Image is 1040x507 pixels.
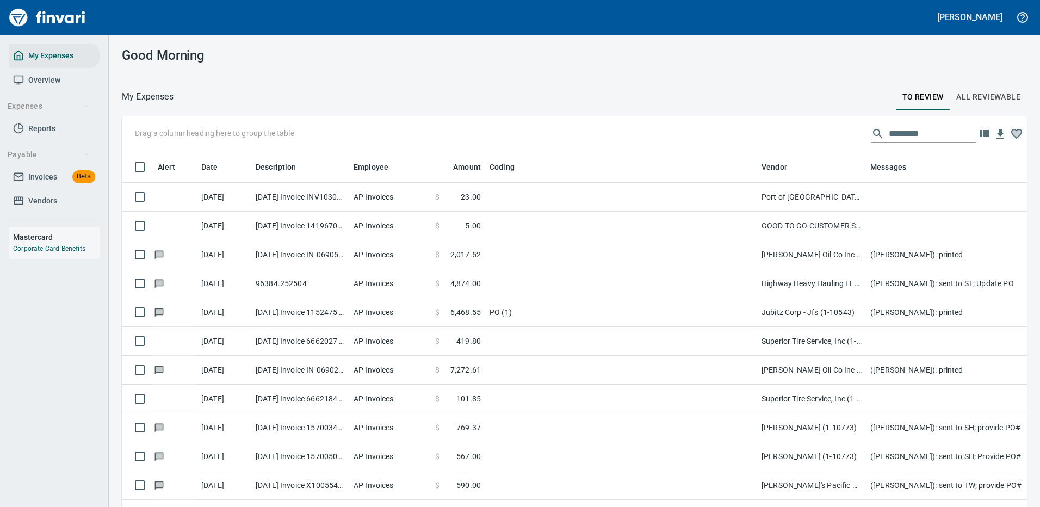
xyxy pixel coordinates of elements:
[197,269,251,298] td: [DATE]
[153,366,165,373] span: Has messages
[435,278,439,289] span: $
[135,128,294,139] p: Drag a column heading here to group the table
[757,413,866,442] td: [PERSON_NAME] (1-10773)
[870,160,920,174] span: Messages
[9,165,100,189] a: InvoicesBeta
[435,336,439,347] span: $
[153,424,165,431] span: Has messages
[122,90,174,103] p: My Expenses
[870,160,906,174] span: Messages
[956,90,1020,104] span: All Reviewable
[465,220,481,231] span: 5.00
[153,251,165,258] span: Has messages
[450,307,481,318] span: 6,468.55
[8,100,90,113] span: Expenses
[902,90,944,104] span: To Review
[197,385,251,413] td: [DATE]
[439,160,481,174] span: Amount
[757,385,866,413] td: Superior Tire Service, Inc (1-10991)
[435,307,439,318] span: $
[349,298,431,327] td: AP Invoices
[9,44,100,68] a: My Expenses
[251,240,349,269] td: [DATE] Invoice IN-069058 from [PERSON_NAME] Oil Co Inc (1-38025)
[7,4,88,30] a: Finvari
[490,160,529,174] span: Coding
[8,148,90,162] span: Payable
[757,298,866,327] td: Jubitz Corp - Jfs (1-10543)
[251,442,349,471] td: [DATE] Invoice 15700505 from [PERSON_NAME][GEOGRAPHIC_DATA] (1-10773)
[349,356,431,385] td: AP Invoices
[3,96,94,116] button: Expenses
[762,160,801,174] span: Vendor
[3,145,94,165] button: Payable
[9,189,100,213] a: Vendors
[153,280,165,287] span: Has messages
[28,170,57,184] span: Invoices
[251,471,349,500] td: [DATE] Invoice X100554042:01 from [PERSON_NAME]'s Pacific Garages, Inc. (1-30700)
[251,298,349,327] td: [DATE] Invoice 1152475 from Jubitz Corp - Jfs (1-10543)
[251,269,349,298] td: 96384.252504
[251,413,349,442] td: [DATE] Invoice 15700341 from [PERSON_NAME] Kenworth (1-10773)
[349,442,431,471] td: AP Invoices
[450,249,481,260] span: 2,017.52
[757,269,866,298] td: Highway Heavy Hauling LLC (1-22471)
[197,471,251,500] td: [DATE]
[1008,126,1025,142] button: Column choices favorited. Click to reset to default
[456,336,481,347] span: 419.80
[197,413,251,442] td: [DATE]
[201,160,232,174] span: Date
[197,327,251,356] td: [DATE]
[349,212,431,240] td: AP Invoices
[757,442,866,471] td: [PERSON_NAME] (1-10773)
[757,212,866,240] td: GOOD TO GO CUSTOMER SERVICE CENTER (1-21898)
[256,160,311,174] span: Description
[757,183,866,212] td: Port of [GEOGRAPHIC_DATA] (1-24796)
[490,160,515,174] span: Coding
[450,364,481,375] span: 7,272.61
[251,356,349,385] td: [DATE] Invoice IN-069023 from [PERSON_NAME] Oil Co Inc (1-38025)
[349,327,431,356] td: AP Invoices
[72,170,95,183] span: Beta
[349,385,431,413] td: AP Invoices
[251,212,349,240] td: [DATE] Invoice 141967050 from GOOD TO GO CUSTOMER SERVICE CENTER (1-21898)
[762,160,787,174] span: Vendor
[450,278,481,289] span: 4,874.00
[201,160,218,174] span: Date
[349,240,431,269] td: AP Invoices
[28,122,55,135] span: Reports
[435,191,439,202] span: $
[197,240,251,269] td: [DATE]
[349,269,431,298] td: AP Invoices
[197,356,251,385] td: [DATE]
[934,9,1005,26] button: [PERSON_NAME]
[197,212,251,240] td: [DATE]
[456,451,481,462] span: 567.00
[197,298,251,327] td: [DATE]
[28,73,60,87] span: Overview
[13,231,100,243] h6: Mastercard
[456,393,481,404] span: 101.85
[13,245,85,252] a: Corporate Card Benefits
[435,451,439,462] span: $
[435,422,439,433] span: $
[456,422,481,433] span: 769.37
[28,49,73,63] span: My Expenses
[197,183,251,212] td: [DATE]
[251,327,349,356] td: [DATE] Invoice 6662027 from Superior Tire Service, Inc (1-10991)
[349,413,431,442] td: AP Invoices
[757,471,866,500] td: [PERSON_NAME]'s Pacific Garages, Inc. (1-30700)
[937,11,1002,23] h5: [PERSON_NAME]
[251,385,349,413] td: [DATE] Invoice 6662184 from Superior Tire Service, Inc (1-10991)
[9,68,100,92] a: Overview
[28,194,57,208] span: Vendors
[354,160,403,174] span: Employee
[158,160,189,174] span: Alert
[256,160,296,174] span: Description
[435,249,439,260] span: $
[435,480,439,491] span: $
[757,240,866,269] td: [PERSON_NAME] Oil Co Inc (1-38025)
[349,471,431,500] td: AP Invoices
[251,183,349,212] td: [DATE] Invoice INV10301340 from [GEOGRAPHIC_DATA] (1-24796)
[456,480,481,491] span: 590.00
[435,364,439,375] span: $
